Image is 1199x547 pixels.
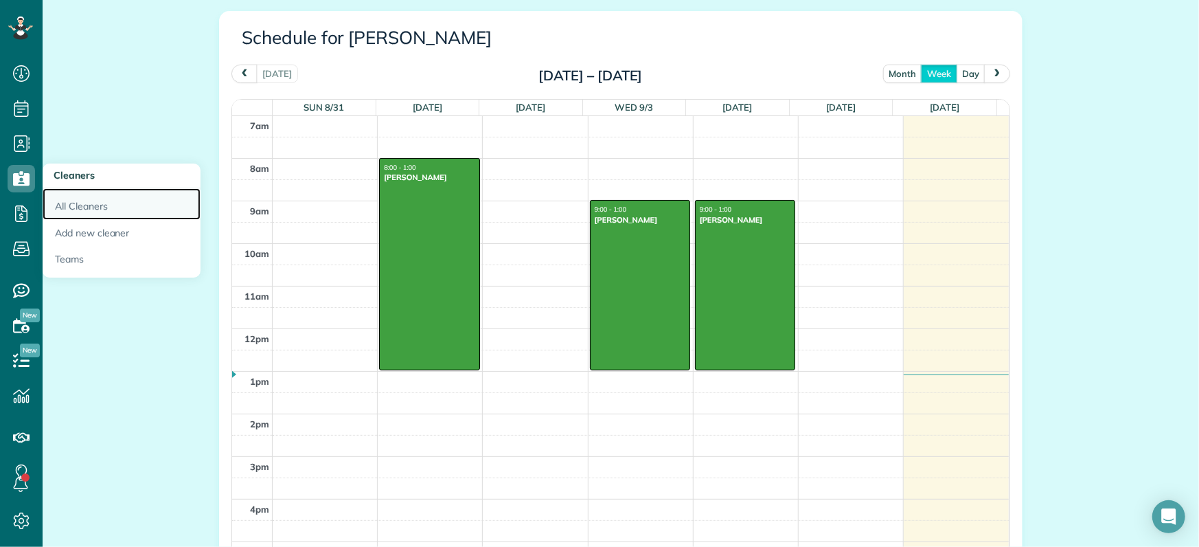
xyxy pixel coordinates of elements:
[723,102,753,113] span: [DATE]
[826,102,856,113] span: [DATE]
[20,309,40,322] span: New
[700,206,732,214] span: 9:00 - 1:00
[242,28,1000,48] h3: Schedule for [PERSON_NAME]
[590,200,690,370] a: 9:00 - 1:00[PERSON_NAME]
[54,169,95,181] span: Cleaners
[379,158,479,370] a: 8:00 - 1:00[PERSON_NAME]
[505,68,676,83] h2: [DATE] – [DATE]
[231,65,258,83] button: prev
[921,65,957,83] button: week
[43,246,201,278] a: Teams
[930,102,959,113] span: [DATE]
[1152,500,1185,533] div: Open Intercom Messenger
[250,418,269,429] span: 2pm
[43,220,201,247] a: Add new cleaner
[256,65,298,83] button: [DATE]
[956,65,985,83] button: day
[250,504,269,515] span: 4pm
[20,344,40,357] span: New
[250,376,269,387] span: 1pm
[516,102,546,113] span: [DATE]
[304,102,344,113] span: Sun 8/31
[384,164,416,172] span: 8:00 - 1:00
[984,65,1010,83] button: next
[250,461,269,472] span: 3pm
[43,188,201,220] a: All Cleaners
[595,206,627,214] span: 9:00 - 1:00
[699,215,791,225] div: [PERSON_NAME]
[250,120,269,131] span: 7am
[615,102,654,113] span: Wed 9/3
[244,291,269,302] span: 11am
[594,215,686,225] div: [PERSON_NAME]
[883,65,923,83] button: month
[244,333,269,344] span: 12pm
[413,102,442,113] span: [DATE]
[250,205,269,216] span: 9am
[244,248,269,259] span: 10am
[695,200,795,370] a: 9:00 - 1:00[PERSON_NAME]
[383,172,475,182] div: [PERSON_NAME]
[250,163,269,174] span: 8am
